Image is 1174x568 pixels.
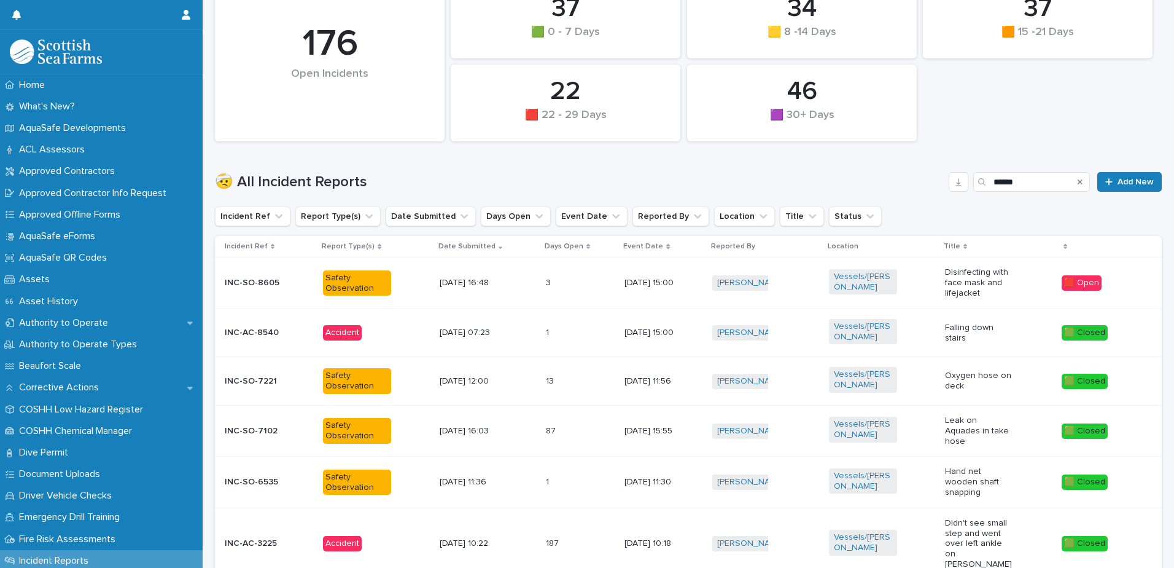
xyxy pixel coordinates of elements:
[717,278,784,288] a: [PERSON_NAME]
[14,274,60,285] p: Assets
[717,538,784,549] a: [PERSON_NAME]
[215,457,1162,508] tr: INC-SO-6535Safety Observation[DATE] 11:3611 [DATE] 11:30[PERSON_NAME] Vessels/[PERSON_NAME] Hand ...
[215,207,290,226] button: Incident Ref
[14,231,105,242] p: AquaSafe eForms
[215,258,1162,309] tr: INC-SO-8605Safety Observation[DATE] 16:4833 [DATE] 15:00[PERSON_NAME] Vessels/[PERSON_NAME] Disin...
[834,532,892,553] a: Vessels/[PERSON_NAME]
[323,325,362,341] div: Accident
[14,382,109,393] p: Corrective Actions
[624,376,693,387] p: [DATE] 11:56
[624,278,693,288] p: [DATE] 15:00
[624,426,693,436] p: [DATE] 15:55
[236,68,424,106] div: Open Incidents
[14,144,95,156] p: ACL Assessors
[225,477,293,487] p: INC-SO-6535
[10,39,102,64] img: bPIBxiqnSb2ggTQWdOVV
[14,296,88,307] p: Asset History
[225,538,293,549] p: INC-AC-3225
[944,240,960,253] p: Title
[215,357,1162,406] tr: INC-SO-7221Safety Observation[DATE] 12:001313 [DATE] 11:56[PERSON_NAME] Vessels/[PERSON_NAME] Oxy...
[708,26,896,52] div: 🟨 8 -14 Days
[225,328,293,338] p: INC-AC-8540
[945,323,1013,344] p: Falling down stairs
[14,447,78,459] p: Dive Permit
[14,534,125,545] p: Fire Risk Assessments
[472,76,659,107] div: 22
[14,511,130,523] p: Emergency Drill Training
[708,109,896,135] div: 🟪 30+ Days
[440,376,508,387] p: [DATE] 12:00
[323,536,362,551] div: Accident
[14,339,147,350] p: Authority to Operate Types
[14,404,153,416] p: COSHH Low Hazard Register
[14,79,55,91] p: Home
[14,490,122,502] p: Driver Vehicle Checks
[834,272,892,293] a: Vessels/[PERSON_NAME]
[472,109,659,135] div: 🟥 22 - 29 Days
[225,278,293,288] p: INC-SO-8605
[717,376,784,387] a: [PERSON_NAME]
[834,369,892,390] a: Vessels/[PERSON_NAME]
[440,278,508,288] p: [DATE] 16:48
[556,207,628,226] button: Event Date
[225,426,293,436] p: INC-SO-7102
[945,267,1013,298] p: Disinfecting with face mask and lifejacket
[215,309,1162,357] tr: INC-AC-8540Accident[DATE] 07:2311 [DATE] 15:00[PERSON_NAME] Vessels/[PERSON_NAME] Falling down st...
[717,328,784,338] a: [PERSON_NAME]
[1062,475,1108,490] div: 🟩 Closed
[708,76,896,107] div: 46
[546,275,553,288] p: 3
[711,240,755,253] p: Reported By
[440,538,508,549] p: [DATE] 10:22
[440,328,508,338] p: [DATE] 07:23
[14,101,85,112] p: What's New?
[944,26,1132,52] div: 🟧 15 -21 Days
[546,374,556,387] p: 13
[973,172,1090,192] input: Search
[546,536,561,549] p: 187
[624,538,693,549] p: [DATE] 10:18
[440,477,508,487] p: [DATE] 11:36
[1062,275,1102,291] div: 🟥 Open
[1062,536,1108,551] div: 🟩 Closed
[624,328,693,338] p: [DATE] 15:00
[14,252,117,264] p: AquaSafe QR Codes
[945,371,1013,392] p: Oxygen hose on deck
[834,471,892,492] a: Vessels/[PERSON_NAME]
[1062,325,1108,341] div: 🟩 Closed
[440,426,508,436] p: [DATE] 16:03
[14,187,176,199] p: Approved Contractor Info Request
[1062,424,1108,439] div: 🟩 Closed
[834,419,892,440] a: Vessels/[PERSON_NAME]
[14,209,130,221] p: Approved Offline Forms
[438,240,496,253] p: Date Submitted
[714,207,775,226] button: Location
[14,165,125,177] p: Approved Contractors
[14,425,142,437] p: COSHH Chemical Manager
[14,555,98,567] p: Incident Reports
[481,207,551,226] button: Days Open
[829,207,882,226] button: Status
[945,416,1013,446] p: Leak on Aquades in take hose
[215,173,944,191] h1: 🤕 All Incident Reports
[834,321,892,342] a: Vessels/[PERSON_NAME]
[323,418,391,444] div: Safety Observation
[14,317,118,329] p: Authority to Operate
[717,477,784,487] a: [PERSON_NAME]
[717,426,784,436] a: [PERSON_NAME]
[546,475,551,487] p: 1
[225,376,293,387] p: INC-SO-7221
[545,240,583,253] p: Days Open
[323,368,391,394] div: Safety Observation
[323,470,391,495] div: Safety Observation
[386,207,476,226] button: Date Submitted
[295,207,381,226] button: Report Type(s)
[828,240,858,253] p: Location
[323,270,391,296] div: Safety Observation
[322,240,375,253] p: Report Type(s)
[632,207,709,226] button: Reported By
[225,240,268,253] p: Incident Ref
[1118,178,1154,186] span: Add New
[1062,374,1108,389] div: 🟩 Closed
